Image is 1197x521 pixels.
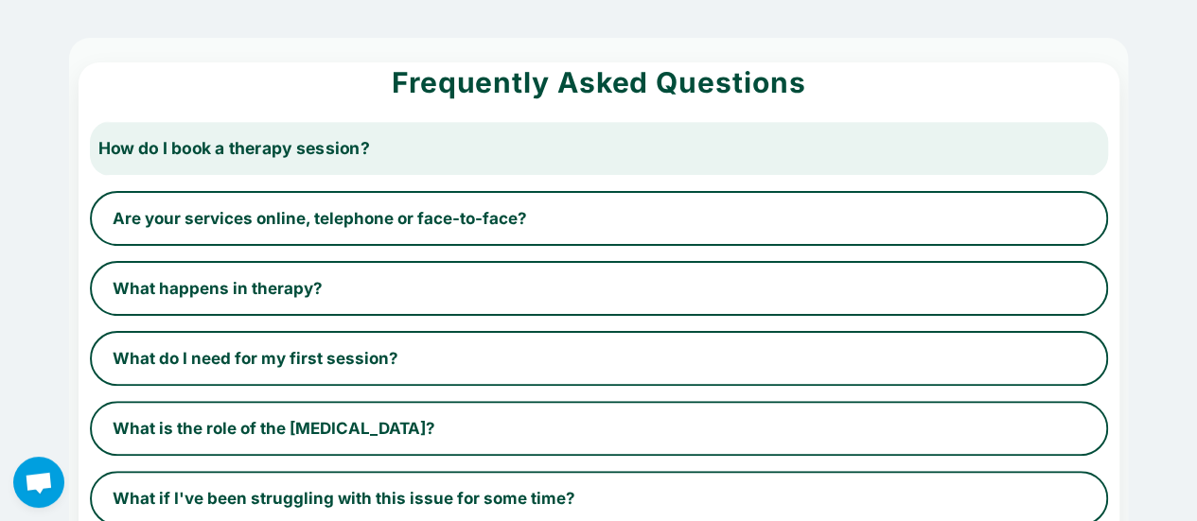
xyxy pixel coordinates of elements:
button: What happens in therapy? [90,261,1108,316]
h1: Frequently Asked Questions [90,62,1108,102]
button: How do I book a therapy session? [74,120,1122,177]
button: What is the role of the [MEDICAL_DATA]? [90,401,1108,456]
button: What do I need for my first session? [90,331,1108,386]
button: Are your services online, telephone or face-to-face? [90,191,1108,246]
div: Open chat [13,457,64,508]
